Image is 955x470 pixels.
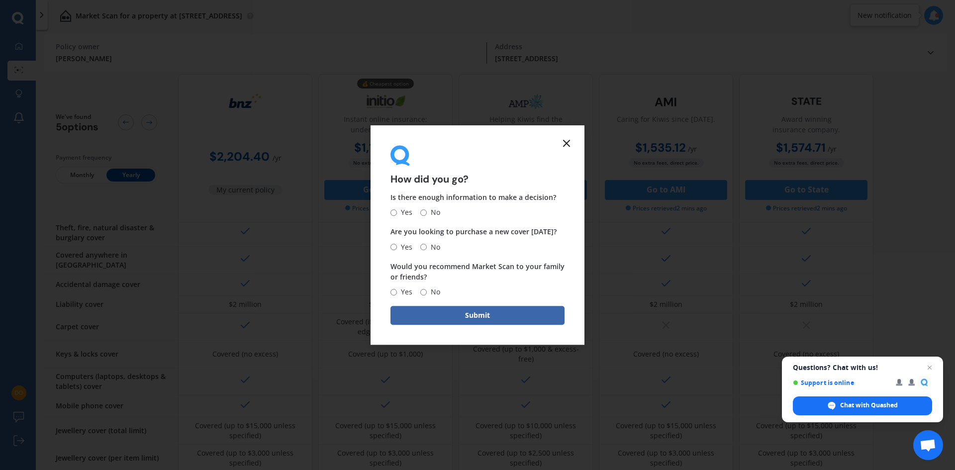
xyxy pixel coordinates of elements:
[793,396,932,415] span: Chat with Quashed
[397,286,412,298] span: Yes
[390,209,397,216] input: Yes
[390,227,557,237] span: Are you looking to purchase a new cover [DATE]?
[840,401,898,410] span: Chat with Quashed
[427,286,440,298] span: No
[390,244,397,250] input: Yes
[793,379,889,386] span: Support is online
[913,430,943,460] a: Open chat
[427,241,440,253] span: No
[420,209,427,216] input: No
[420,289,427,295] input: No
[793,364,932,372] span: Questions? Chat with us!
[420,244,427,250] input: No
[397,241,412,253] span: Yes
[390,306,565,325] button: Submit
[390,289,397,295] input: Yes
[427,207,440,219] span: No
[390,262,565,282] span: Would you recommend Market Scan to your family or friends?
[397,207,412,219] span: Yes
[390,145,565,185] div: How did you go?
[390,193,556,202] span: Is there enough information to make a decision?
